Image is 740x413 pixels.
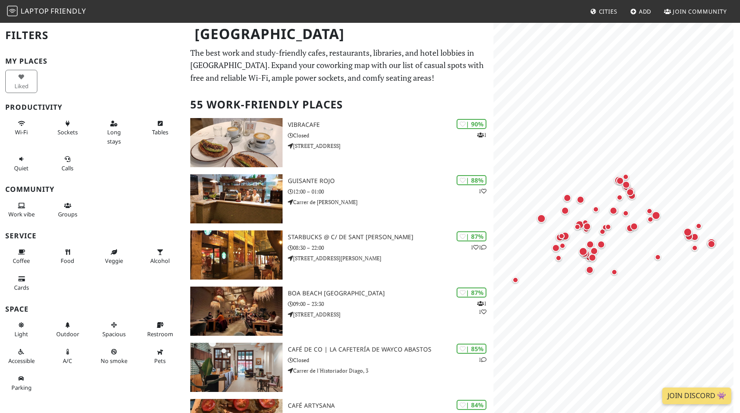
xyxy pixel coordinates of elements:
img: LaptopFriendly [7,6,18,16]
div: Map marker [575,194,586,205]
span: Accessible [8,357,35,365]
div: Map marker [624,187,636,198]
div: Map marker [620,179,632,190]
div: Map marker [705,237,718,249]
div: Map marker [645,214,656,225]
button: Spacious [98,318,130,341]
p: Closed [288,356,493,364]
div: Map marker [577,245,589,258]
span: Friendly [51,6,86,16]
div: Map marker [608,205,619,216]
span: Coffee [13,257,30,265]
div: Map marker [557,241,568,251]
div: | 85% [457,344,486,354]
span: Food [61,257,74,265]
h2: Filters [5,22,180,49]
div: Map marker [535,212,548,225]
h3: Café de CO | La cafetería de Wayco Abastos [288,346,493,353]
div: Map marker [588,245,600,257]
span: Work-friendly tables [152,128,168,136]
div: Map marker [682,226,694,238]
h3: Guisante Rojo [288,177,493,185]
button: Sockets [51,116,83,140]
div: Map marker [603,222,613,232]
p: [STREET_ADDRESS][PERSON_NAME] [288,254,493,262]
div: Map marker [689,231,700,243]
a: Guisante Rojo | 88% 1 Guisante Rojo 12:00 – 01:00 Carrer de [PERSON_NAME] [185,174,493,223]
a: Café de CO | La cafetería de Wayco Abastos | 85% 1 Café de CO | La cafetería de Wayco Abastos Clo... [185,343,493,392]
div: Map marker [584,253,594,263]
a: Join Community [660,4,730,19]
button: Calls [51,152,83,175]
h1: [GEOGRAPHIC_DATA] [188,22,492,46]
h3: Service [5,232,180,240]
button: Food [51,245,83,268]
p: 1 1 [471,243,486,251]
h3: Starbucks @ C/ de Sant [PERSON_NAME] [288,233,493,241]
div: Map marker [550,242,562,254]
p: Closed [288,131,493,140]
span: Restroom [147,330,173,338]
p: 1 [479,187,486,195]
img: Vibracafe [190,118,283,167]
div: Map marker [559,205,571,216]
h3: Space [5,305,180,313]
div: Map marker [584,239,596,250]
a: Add [627,4,655,19]
div: Map marker [584,264,595,276]
div: | 87% [457,231,486,241]
div: Map marker [653,252,663,262]
div: | 88% [457,175,486,185]
p: 1 [477,131,486,139]
span: Join Community [673,7,727,15]
span: Laptop [21,6,49,16]
div: Map marker [689,243,700,253]
button: Veggie [98,245,130,268]
span: Group tables [58,210,77,218]
div: Map marker [706,238,717,250]
span: Alcohol [150,257,170,265]
div: Map marker [626,190,638,201]
p: [STREET_ADDRESS] [288,310,493,319]
h3: Vibracafe [288,121,493,129]
button: Wi-Fi [5,116,37,140]
button: Pets [144,345,176,368]
button: Cards [5,272,37,295]
img: Café de CO | La cafetería de Wayco Abastos [190,343,283,392]
button: Groups [51,198,83,222]
p: [STREET_ADDRESS] [288,142,493,150]
a: Cities [587,4,621,19]
h3: My Places [5,57,180,65]
span: Long stays [107,128,121,145]
div: Map marker [595,239,607,250]
h3: Café ArtySana [288,402,493,409]
div: Map marker [609,267,620,277]
div: Map marker [620,172,631,182]
h2: 55 Work-Friendly Places [190,91,488,118]
button: Outdoor [51,318,83,341]
h3: Community [5,185,180,194]
span: Outdoor area [56,330,79,338]
div: Map marker [556,231,567,241]
div: Map marker [559,230,571,242]
span: Natural light [15,330,28,338]
a: Join Discord 👾 [662,388,731,404]
span: Parking [11,384,32,391]
span: Quiet [14,164,29,172]
img: Guisante Rojo [190,174,283,223]
div: Map marker [562,192,573,204]
div: | 84% [457,400,486,410]
a: Starbucks @ C/ de Sant Vicent Màrtir | 87% 11 Starbucks @ C/ de Sant [PERSON_NAME] 08:30 – 22:00 ... [185,230,493,280]
button: Quiet [5,152,37,175]
div: Map marker [554,232,566,243]
span: Video/audio calls [62,164,73,172]
button: Restroom [144,318,176,341]
p: 1 1 [477,299,486,316]
div: Map marker [580,217,591,228]
div: Map marker [573,219,586,231]
div: Map marker [614,175,626,187]
div: | 87% [457,287,486,298]
button: Light [5,318,37,341]
p: The best work and study-friendly cafes, restaurants, libraries, and hotel lobbies in [GEOGRAPHIC_... [190,47,488,84]
span: Air conditioned [63,357,72,365]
